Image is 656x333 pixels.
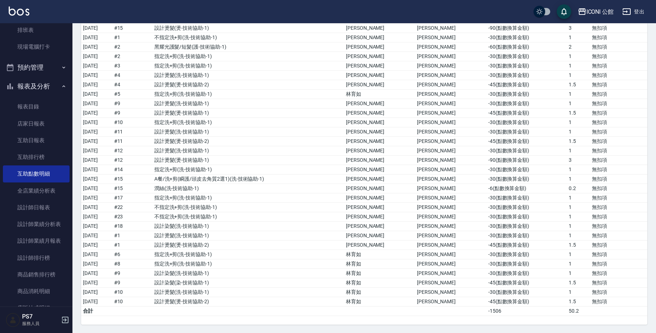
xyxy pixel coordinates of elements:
td: -30 ( 點數換算金額 ) [486,165,567,174]
td: # 6 [112,250,152,259]
td: -30 ( 點數換算金額 ) [486,33,567,42]
td: [PERSON_NAME] [415,118,486,127]
td: 指定洗+剪 ( 洗-技術協助-1 ) [152,165,344,174]
td: 1 [567,174,590,184]
td: 無扣項 [590,90,647,99]
a: 設計師日報表 [3,199,70,216]
td: [PERSON_NAME] [415,259,486,269]
td: -30 ( 點數換算金額 ) [486,193,567,203]
td: 指定洗+剪 ( 洗-技術協助-1 ) [152,61,344,71]
td: [PERSON_NAME] [344,193,415,203]
td: # 12 [112,156,152,165]
td: [PERSON_NAME] [344,61,415,71]
td: [PERSON_NAME] [344,231,415,240]
td: [DATE] [81,288,112,297]
td: 1 [567,231,590,240]
td: 設計染髮 ( 洗-技術協助-1 ) [152,222,344,231]
td: 0.2 [567,184,590,193]
td: -30 ( 點數換算金額 ) [486,174,567,184]
td: 1.5 [567,108,590,118]
td: # 5 [112,90,152,99]
td: 設計燙髮 ( 燙-技術協助-2 ) [152,137,344,146]
td: -30 ( 點數換算金額 ) [486,61,567,71]
a: 互助排行榜 [3,149,70,165]
td: 1 [567,222,590,231]
td: 1.5 [567,80,590,90]
td: [PERSON_NAME] [344,240,415,250]
td: 1.5 [567,278,590,288]
td: [DATE] [81,33,112,42]
td: -30 ( 點數換算金額 ) [486,203,567,212]
td: -30 ( 點數換算金額 ) [486,71,567,80]
td: [PERSON_NAME] [344,99,415,108]
td: 潤絲 ( 洗-技術協助-1 ) [152,184,344,193]
td: 設計燙髮 ( 燙-技術協助-1 ) [152,24,344,33]
td: 1 [567,52,590,61]
td: [PERSON_NAME] [344,80,415,90]
td: 無扣項 [590,288,647,297]
td: [DATE] [81,99,112,108]
td: 1 [567,203,590,212]
td: 無扣項 [590,250,647,259]
td: 1 [567,165,590,174]
td: [DATE] [81,174,112,184]
td: # 9 [112,278,152,288]
td: [PERSON_NAME] [415,240,486,250]
td: 1 [567,146,590,156]
td: [PERSON_NAME] [415,80,486,90]
td: 設計燙髮 ( 洗-技術協助-1 ) [152,231,344,240]
td: 無扣項 [590,297,647,307]
td: 1 [567,259,590,269]
td: 無扣項 [590,259,647,269]
td: 無扣項 [590,203,647,212]
td: [PERSON_NAME] [415,42,486,52]
a: 互助日報表 [3,132,70,149]
td: [DATE] [81,42,112,52]
td: 設計燙髮 ( 燙-技術協助-1 ) [152,156,344,165]
td: 無扣項 [590,174,647,184]
td: 設計染髮 ( 洗-技術協助-1 ) [152,269,344,278]
td: # 2 [112,42,152,52]
td: -45 ( 點數換算金額 ) [486,137,567,146]
td: [DATE] [81,90,112,99]
td: [PERSON_NAME] [415,156,486,165]
td: [PERSON_NAME] [344,71,415,80]
td: # 10 [112,297,152,307]
td: [PERSON_NAME] [415,99,486,108]
td: [PERSON_NAME] [415,174,486,184]
td: -30 ( 點數換算金額 ) [486,222,567,231]
td: # 11 [112,127,152,137]
td: # 14 [112,165,152,174]
td: 不指定洗+剪 ( 洗-技術協助-1 ) [152,33,344,42]
td: 無扣項 [590,137,647,146]
td: 1 [567,71,590,80]
td: [PERSON_NAME] [415,165,486,174]
td: [PERSON_NAME] [344,42,415,52]
a: 報表目錄 [3,98,70,115]
td: 無扣項 [590,165,647,174]
td: 林育如 [344,297,415,307]
td: -1506 [486,307,567,316]
td: [PERSON_NAME] [344,137,415,146]
td: [PERSON_NAME] [415,108,486,118]
td: [PERSON_NAME] [344,184,415,193]
td: # 17 [112,193,152,203]
td: [DATE] [81,184,112,193]
td: 設計燙髮 ( 洗-技術協助-1 ) [152,146,344,156]
td: [PERSON_NAME] [415,137,486,146]
td: -30 ( 點數換算金額 ) [486,146,567,156]
a: 設計師業績月報表 [3,233,70,249]
td: [PERSON_NAME] [344,146,415,156]
button: 預約管理 [3,58,70,77]
td: # 9 [112,269,152,278]
td: 設計燙髮 ( 燙-技術協助-1 ) [152,108,344,118]
td: 無扣項 [590,52,647,61]
a: 全店業績分析表 [3,182,70,199]
td: 合計 [81,307,112,316]
td: [PERSON_NAME] [415,231,486,240]
td: 設計染髮 ( 染-技術協助-1 ) [152,278,344,288]
td: -30 ( 點數換算金額 ) [486,250,567,259]
td: 指定洗+剪 ( 洗-技術協助-1 ) [152,250,344,259]
td: [DATE] [81,165,112,174]
td: [PERSON_NAME] [415,33,486,42]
